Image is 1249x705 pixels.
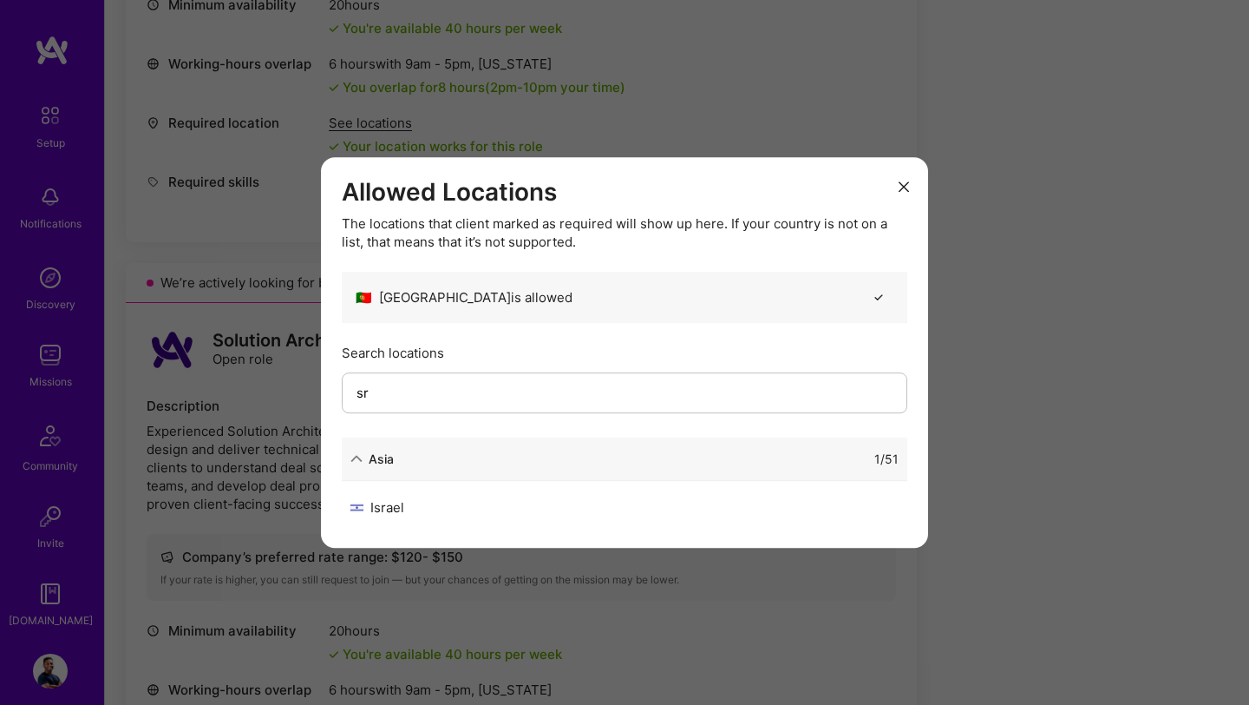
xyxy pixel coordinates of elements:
input: Enter country name [342,372,907,413]
img: Israel [350,503,363,512]
div: [GEOGRAPHIC_DATA] is allowed [356,288,572,306]
span: 🇵🇹 [356,288,372,306]
div: 1 / 51 [874,450,899,468]
i: icon Close [899,181,909,192]
div: Israel [350,498,624,517]
i: icon ArrowDown [350,452,363,465]
div: modal [321,157,928,548]
h3: Allowed Locations [342,178,907,208]
div: Asia [369,450,394,468]
div: Search locations [342,344,907,362]
i: icon CheckBlack [872,291,885,304]
div: The locations that client marked as required will show up here. If your country is not on a list,... [342,214,907,251]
